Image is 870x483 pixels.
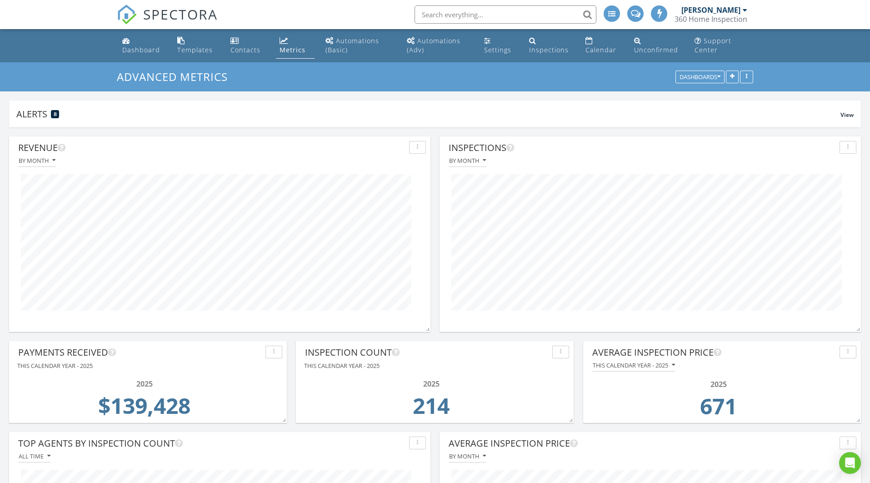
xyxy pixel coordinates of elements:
a: Calendar [582,33,623,59]
a: SPECTORA [117,12,218,31]
div: Inspections [529,45,569,54]
img: The Best Home Inspection Software - Spectora [117,5,137,25]
div: 2025 [308,378,555,389]
div: Automations (Adv) [407,36,460,54]
td: 214 [308,389,555,428]
a: Inspections [525,33,575,59]
a: Unconfirmed [630,33,684,59]
span: View [840,111,854,119]
button: This calendar year - 2025 [592,359,675,372]
td: 670.99 [595,390,842,428]
div: 2025 [21,378,268,389]
div: 2025 [595,379,842,390]
a: Support Center [691,33,751,59]
div: Metrics [280,45,305,54]
div: Unconfirmed [634,45,678,54]
div: Automations (Basic) [325,36,379,54]
div: Top Agents by Inspection Count [18,437,405,450]
div: All time [19,453,50,459]
a: Metrics [276,33,314,59]
button: By month [18,155,56,167]
div: Settings [484,45,511,54]
div: By month [449,453,486,459]
a: Dashboard [119,33,166,59]
a: Automations (Advanced) [403,33,473,59]
a: Advanced Metrics [117,69,235,84]
a: Contacts [227,33,269,59]
div: Inspections [449,141,836,155]
div: Calendar [585,45,616,54]
div: Open Intercom Messenger [839,452,861,474]
a: Templates [174,33,220,59]
div: By month [19,157,55,164]
div: By month [449,157,486,164]
div: Templates [177,45,213,54]
div: Dashboards [680,74,720,80]
div: Revenue [18,141,405,155]
div: Alerts [16,108,840,120]
a: Settings [480,33,518,59]
div: Contacts [230,45,260,54]
button: By month [449,450,486,463]
td: 139427.73 [21,389,268,428]
span: SPECTORA [143,5,218,24]
input: Search everything... [415,5,596,24]
div: Support Center [695,36,731,54]
button: Dashboards [675,71,725,84]
div: Payments Received [18,346,262,359]
a: Automations (Basic) [322,33,396,59]
div: This calendar year - 2025 [593,362,675,368]
div: [PERSON_NAME] [681,5,740,15]
div: 360 Home Inspection [675,15,747,24]
div: Inspection Count [305,346,549,359]
div: Average Inspection Price [449,437,836,450]
span: 8 [54,111,57,117]
button: All time [18,450,51,463]
div: Dashboard [122,45,160,54]
div: Average Inspection Price [592,346,836,359]
button: By month [449,155,486,167]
